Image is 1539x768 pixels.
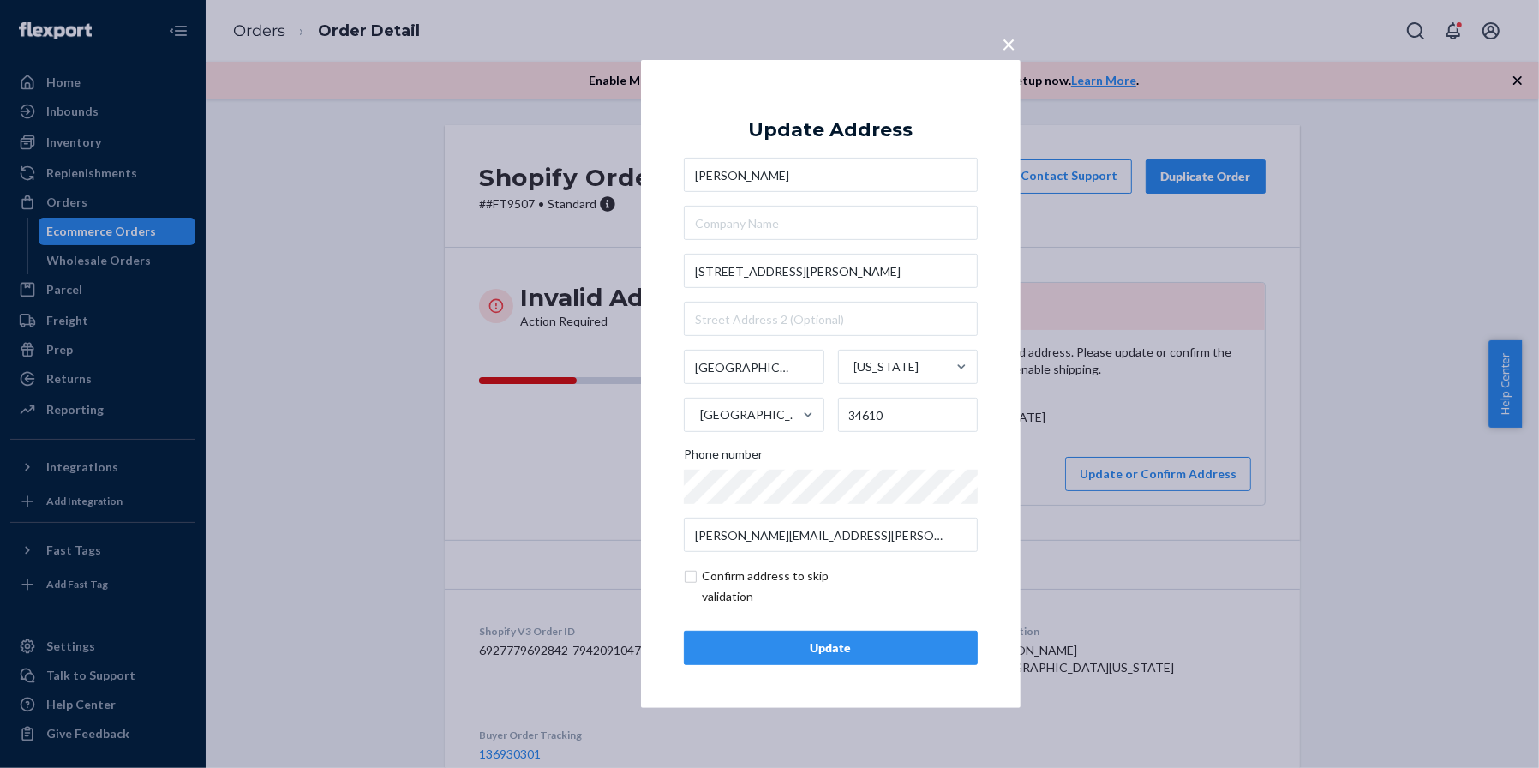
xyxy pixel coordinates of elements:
[684,518,978,552] input: Email (Only Required for International)
[698,398,700,432] input: [GEOGRAPHIC_DATA]
[854,358,919,375] div: [US_STATE]
[684,254,978,288] input: Street Address
[853,350,854,384] input: [US_STATE]
[684,350,824,384] input: City
[684,446,763,470] span: Phone number
[749,120,913,141] div: Update Address
[838,398,979,432] input: ZIP Code
[684,302,978,336] input: Street Address 2 (Optional)
[700,406,801,423] div: [GEOGRAPHIC_DATA]
[1002,29,1015,58] span: ×
[698,639,963,657] div: Update
[684,158,978,192] input: First & Last Name
[684,206,978,240] input: Company Name
[684,631,978,665] button: Update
